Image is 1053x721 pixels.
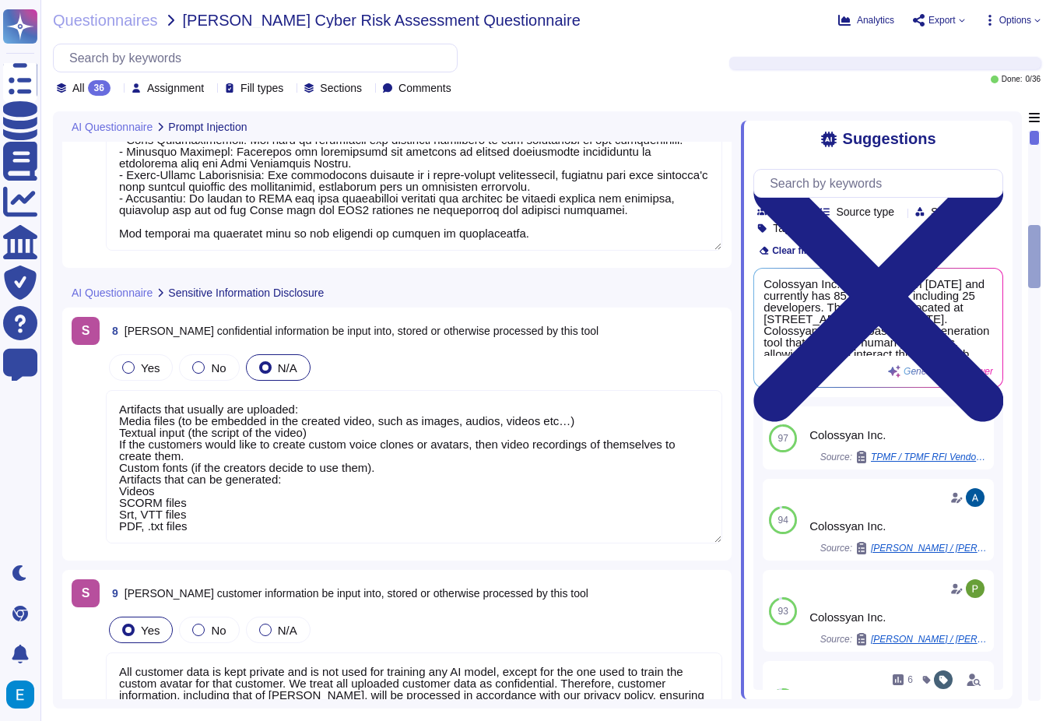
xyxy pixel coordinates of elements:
input: Search by keywords [762,170,1002,197]
button: Analytics [838,14,894,26]
div: Colossyan Inc. [809,520,988,532]
span: Prompt Injection [168,121,247,132]
span: [PERSON_NAME] / [PERSON_NAME] Supplier Self Assessment Questionnaire Cyber Security [871,543,988,553]
span: [PERSON_NAME] / [PERSON_NAME] Supplier Self Assessment Questionnaire Cyber Security (2) [871,635,988,644]
span: [PERSON_NAME] customer information be input into, stored or otherwise processed by this tool [125,587,588,600]
span: 97 [777,434,788,443]
span: AI Questionnaire [72,121,153,132]
span: Source: [820,633,988,645]
span: [PERSON_NAME] Cyber Risk Assessment Questionnaire [183,12,581,28]
span: N/A [278,361,297,375]
span: Yes [141,361,160,375]
div: Colossyan Inc. [809,611,988,623]
textarea: Artifacts that usually are uploaded: Media files (to be embedded in the created video, such as im... [106,390,722,543]
span: Options [999,16,1031,25]
span: All [72,83,85,93]
input: Search by keywords [61,44,457,72]
span: [PERSON_NAME] confidential information be input into, stored or otherwise processed by this tool [125,325,598,337]
span: Questionnaires [53,12,158,28]
span: Comments [398,83,451,93]
span: 8 [106,325,118,336]
span: 9 [106,588,118,599]
span: 94 [777,515,788,525]
div: S [72,317,100,345]
span: 93 [777,607,788,616]
span: 0 / 36 [1026,76,1041,83]
span: Sensitive Information Disclosure [168,287,324,298]
span: Export [928,16,956,25]
div: S [72,579,100,607]
span: Yes [141,624,160,637]
img: user [966,488,985,507]
span: No [211,624,226,637]
span: No [211,361,226,375]
span: Assignment [147,83,204,93]
div: 36 [88,80,111,96]
img: user [6,681,34,709]
span: AI Questionnaire [72,287,153,298]
span: Fill types [240,83,283,93]
button: user [3,677,45,712]
span: N/A [278,624,297,637]
span: 6 [907,675,913,684]
span: Sections [320,83,362,93]
span: Source: [820,542,988,554]
span: Analytics [857,16,894,25]
img: user [966,579,985,598]
span: Done: [1002,76,1023,83]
